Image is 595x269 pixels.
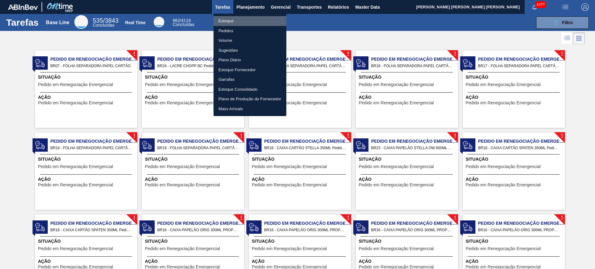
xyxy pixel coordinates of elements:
[214,36,286,46] a: Volume
[214,26,286,36] a: Pedidos
[214,85,286,94] a: Estoque Consolidado
[214,46,286,55] a: Sugestões
[214,16,286,26] a: Estoque
[214,94,286,104] a: Plano de Produção do Fornecedor
[214,104,286,114] a: Mass Arrivals
[214,65,286,75] a: Estoque Fornecedor
[214,75,286,85] a: Garrafas
[214,55,286,65] a: Plano Diário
